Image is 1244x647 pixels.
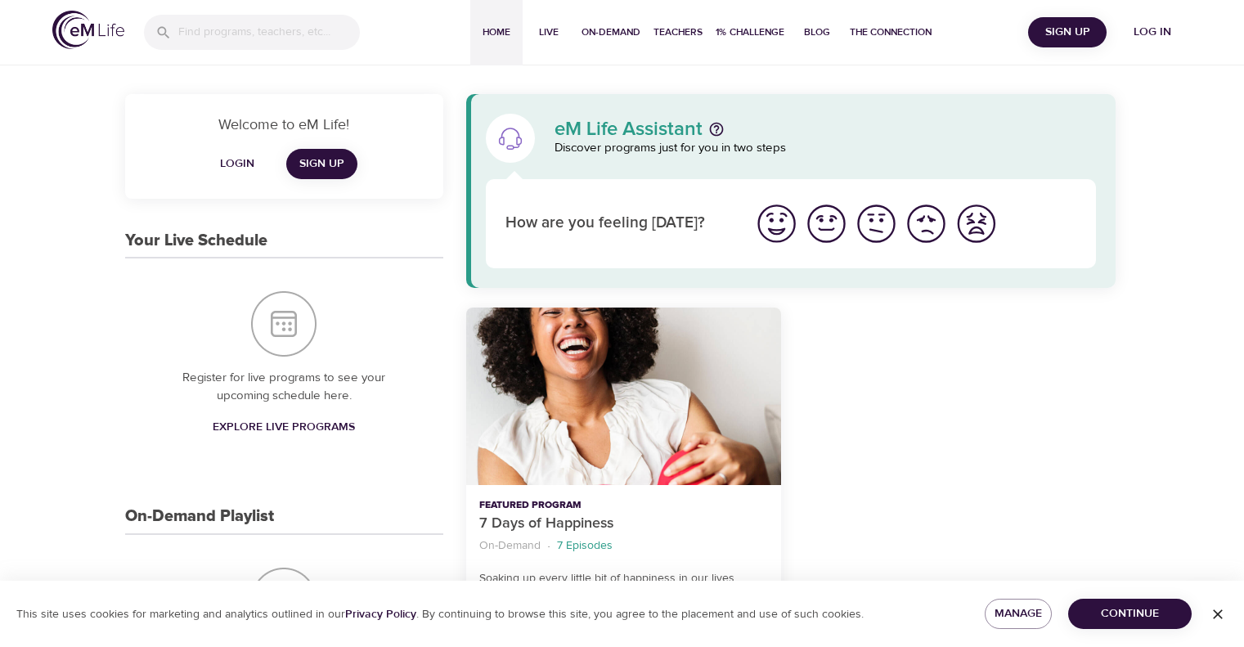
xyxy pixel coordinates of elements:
[716,24,784,41] span: 1% Challenge
[251,568,317,633] img: On-Demand Playlist
[299,154,344,174] span: Sign Up
[1068,599,1192,629] button: Continue
[211,149,263,179] button: Login
[206,412,362,443] a: Explore Live Programs
[479,570,768,622] p: Soaking up every little bit of happiness in our lives requires some worthwhile attention. Left to...
[954,201,999,246] img: worst
[125,507,274,526] h3: On-Demand Playlist
[901,199,951,249] button: I'm feeling bad
[125,231,267,250] h3: Your Live Schedule
[752,199,802,249] button: I'm feeling great
[479,498,768,513] p: Featured Program
[529,24,568,41] span: Live
[555,139,1097,158] p: Discover programs just for you in two steps
[557,537,613,555] p: 7 Episodes
[797,24,837,41] span: Blog
[582,24,640,41] span: On-Demand
[158,369,411,406] p: Register for live programs to see your upcoming schedule here.
[547,535,550,557] li: ·
[479,513,768,535] p: 7 Days of Happiness
[213,417,355,438] span: Explore Live Programs
[985,599,1053,629] button: Manage
[804,201,849,246] img: good
[466,308,781,485] button: 7 Days of Happiness
[555,119,703,139] p: eM Life Assistant
[951,199,1001,249] button: I'm feeling worst
[479,535,768,557] nav: breadcrumb
[497,125,523,151] img: eM Life Assistant
[1035,22,1100,43] span: Sign Up
[1081,604,1179,624] span: Continue
[904,201,949,246] img: bad
[1113,17,1192,47] button: Log in
[479,537,541,555] p: On-Demand
[802,199,851,249] button: I'm feeling good
[218,154,257,174] span: Login
[286,149,357,179] a: Sign Up
[1028,17,1107,47] button: Sign Up
[477,24,516,41] span: Home
[1120,22,1185,43] span: Log in
[178,15,360,50] input: Find programs, teachers, etc...
[653,24,703,41] span: Teachers
[998,604,1040,624] span: Manage
[345,607,416,622] a: Privacy Policy
[145,114,424,136] p: Welcome to eM Life!
[851,199,901,249] button: I'm feeling ok
[505,212,732,236] p: How are you feeling [DATE]?
[850,24,932,41] span: The Connection
[251,291,317,357] img: Your Live Schedule
[754,201,799,246] img: great
[52,11,124,49] img: logo
[854,201,899,246] img: ok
